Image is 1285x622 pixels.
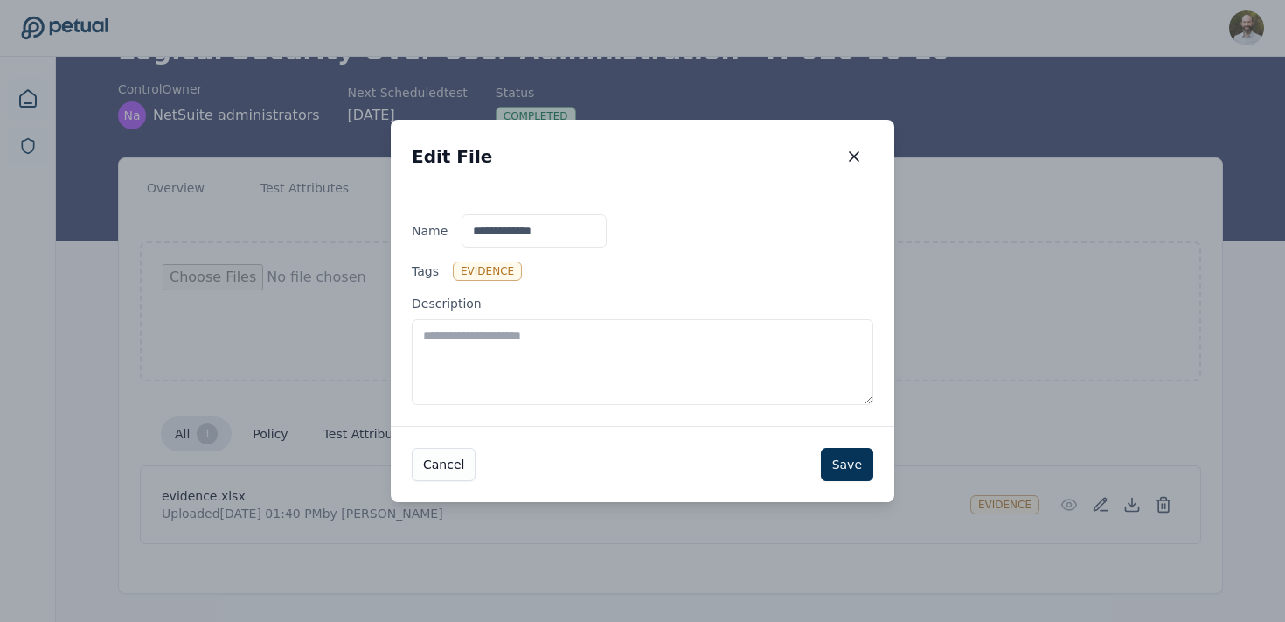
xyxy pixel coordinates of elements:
label: Name [412,214,873,248]
textarea: Description [412,319,873,405]
button: Save [821,448,873,481]
label: Description [412,295,873,405]
div: Evidence [453,262,522,281]
label: Tags [412,262,873,281]
input: Name [462,214,607,248]
h2: Edit File [412,144,492,169]
button: Cancel [412,448,476,481]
